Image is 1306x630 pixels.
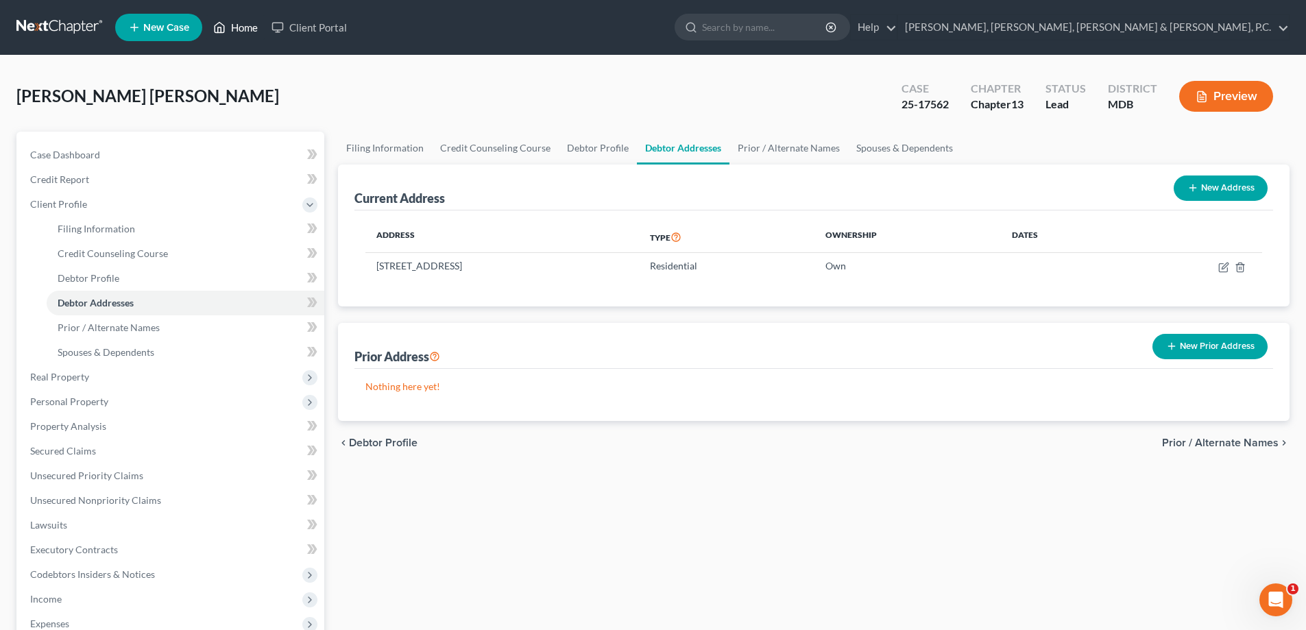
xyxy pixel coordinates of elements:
div: Current Address [354,190,445,206]
button: Prior / Alternate Names chevron_right [1162,437,1290,448]
span: Filing Information [58,223,135,234]
div: MDB [1108,97,1157,112]
a: Unsecured Priority Claims [19,463,324,488]
div: Prior Address [354,348,440,365]
span: Executory Contracts [30,544,118,555]
span: Prior / Alternate Names [1162,437,1279,448]
iframe: Intercom live chat [1259,583,1292,616]
span: Debtor Profile [58,272,119,284]
div: District [1108,81,1157,97]
div: Lead [1045,97,1086,112]
th: Type [639,221,814,253]
div: Chapter [971,81,1024,97]
span: Unsecured Priority Claims [30,470,143,481]
p: Nothing here yet! [365,380,1262,393]
span: Unsecured Nonpriority Claims [30,494,161,506]
button: New Address [1174,175,1268,201]
a: Credit Counseling Course [432,132,559,165]
a: Case Dashboard [19,143,324,167]
td: Own [814,253,1001,279]
a: Unsecured Nonpriority Claims [19,488,324,513]
a: Executory Contracts [19,537,324,562]
td: Residential [639,253,814,279]
a: Property Analysis [19,414,324,439]
th: Ownership [814,221,1001,253]
span: Case Dashboard [30,149,100,160]
a: Filing Information [338,132,432,165]
span: 1 [1287,583,1298,594]
a: Help [851,15,897,40]
a: Debtor Addresses [637,132,729,165]
a: [PERSON_NAME], [PERSON_NAME], [PERSON_NAME] & [PERSON_NAME], P.C. [898,15,1289,40]
button: chevron_left Debtor Profile [338,437,418,448]
span: Expenses [30,618,69,629]
span: Personal Property [30,396,108,407]
a: Filing Information [47,217,324,241]
span: [PERSON_NAME] [PERSON_NAME] [16,86,279,106]
span: Prior / Alternate Names [58,322,160,333]
a: Credit Report [19,167,324,192]
span: Spouses & Dependents [58,346,154,358]
a: Secured Claims [19,439,324,463]
a: Client Portal [265,15,354,40]
input: Search by name... [702,14,827,40]
a: Home [206,15,265,40]
span: New Case [143,23,189,33]
i: chevron_left [338,437,349,448]
th: Address [365,221,639,253]
a: Lawsuits [19,513,324,537]
span: 13 [1011,97,1024,110]
td: [STREET_ADDRESS] [365,253,639,279]
span: Lawsuits [30,519,67,531]
a: Spouses & Dependents [47,340,324,365]
div: Status [1045,81,1086,97]
span: Secured Claims [30,445,96,457]
span: Income [30,593,62,605]
a: Spouses & Dependents [848,132,961,165]
span: Debtor Addresses [58,297,134,308]
a: Debtor Profile [47,266,324,291]
a: Credit Counseling Course [47,241,324,266]
button: New Prior Address [1152,334,1268,359]
a: Debtor Addresses [47,291,324,315]
div: Case [902,81,949,97]
span: Real Property [30,371,89,383]
div: 25-17562 [902,97,949,112]
span: Debtor Profile [349,437,418,448]
span: Credit Report [30,173,89,185]
th: Dates [1001,221,1123,253]
span: Property Analysis [30,420,106,432]
i: chevron_right [1279,437,1290,448]
span: Client Profile [30,198,87,210]
a: Prior / Alternate Names [729,132,848,165]
a: Debtor Profile [559,132,637,165]
span: Credit Counseling Course [58,247,168,259]
span: Codebtors Insiders & Notices [30,568,155,580]
div: Chapter [971,97,1024,112]
a: Prior / Alternate Names [47,315,324,340]
button: Preview [1179,81,1273,112]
